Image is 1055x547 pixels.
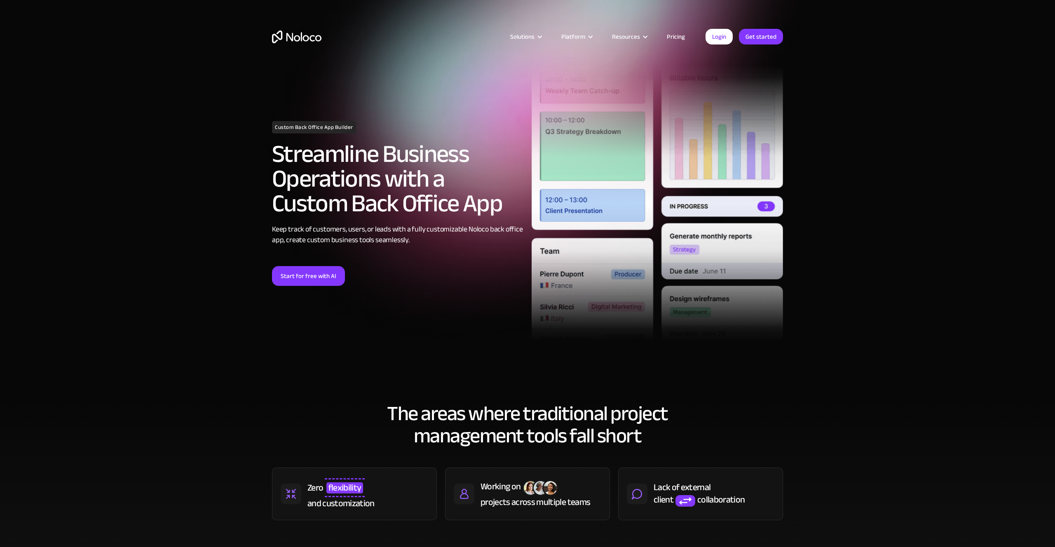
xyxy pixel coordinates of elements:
[272,402,783,447] h2: The areas where traditional project management tools fall short
[481,480,520,493] div: Working on
[739,29,783,44] a: Get started
[654,493,673,506] div: client
[272,142,523,216] h2: Streamline Business Operations with a Custom Back Office App
[272,224,523,245] div: Keep track of customers, users, or leads with a fully customizable Noloco back office app, create...
[612,31,640,42] div: Resources
[697,493,745,506] div: collaboration
[602,31,656,42] div: Resources
[307,497,375,510] div: and customization
[272,30,321,43] a: home
[326,482,363,493] span: flexibility
[272,266,345,286] a: Start for free with AI
[706,29,733,44] a: Login
[551,31,602,42] div: Platform
[481,496,590,508] div: projects across multiple teams
[654,481,774,493] div: Lack of external
[561,31,585,42] div: Platform
[656,31,695,42] a: Pricing
[500,31,551,42] div: Solutions
[272,121,356,133] h1: Custom Back Office App Builder
[307,482,323,494] div: Zero
[510,31,535,42] div: Solutions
